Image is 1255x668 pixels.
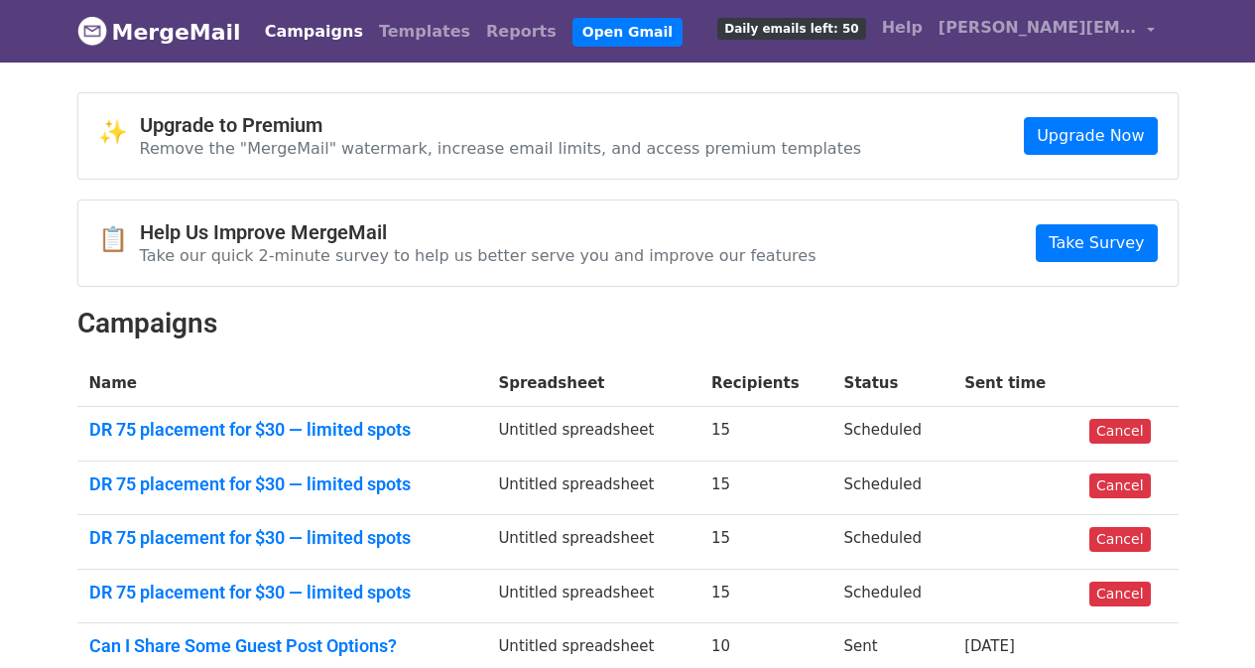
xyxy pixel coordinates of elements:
a: DR 75 placement for $30 — limited spots [89,582,475,603]
th: Name [77,360,487,407]
a: DR 75 placement for $30 — limited spots [89,527,475,549]
p: Remove the "MergeMail" watermark, increase email limits, and access premium templates [140,138,862,159]
a: Take Survey [1036,224,1157,262]
span: [PERSON_NAME][EMAIL_ADDRESS][DOMAIN_NAME] [939,16,1137,40]
td: 15 [699,569,832,623]
h4: Upgrade to Premium [140,113,862,137]
h4: Help Us Improve MergeMail [140,220,816,244]
a: DR 75 placement for $30 — limited spots [89,473,475,495]
a: Cancel [1089,419,1150,444]
td: 15 [699,461,832,515]
td: Scheduled [832,515,953,570]
th: Status [832,360,953,407]
td: Scheduled [832,569,953,623]
h2: Campaigns [77,307,1179,340]
td: Untitled spreadsheet [486,515,699,570]
span: Daily emails left: 50 [717,18,865,40]
a: MergeMail [77,11,241,53]
td: Untitled spreadsheet [486,407,699,462]
a: Daily emails left: 50 [709,8,873,48]
p: Take our quick 2-minute survey to help us better serve you and improve our features [140,245,816,266]
a: Cancel [1089,582,1150,606]
td: Scheduled [832,461,953,515]
span: 📋 [98,225,140,254]
th: Spreadsheet [486,360,699,407]
a: Can I Share Some Guest Post Options? [89,635,475,657]
a: Open Gmail [572,18,683,47]
span: ✨ [98,118,140,147]
td: 15 [699,407,832,462]
a: Reports [478,12,565,52]
img: MergeMail logo [77,16,107,46]
td: Untitled spreadsheet [486,569,699,623]
a: [PERSON_NAME][EMAIL_ADDRESS][DOMAIN_NAME] [931,8,1163,55]
a: Campaigns [257,12,371,52]
th: Recipients [699,360,832,407]
a: Upgrade Now [1024,117,1157,155]
a: Cancel [1089,527,1150,552]
a: DR 75 placement for $30 — limited spots [89,419,475,441]
td: 15 [699,515,832,570]
a: [DATE] [964,637,1015,655]
a: Help [874,8,931,48]
td: Scheduled [832,407,953,462]
a: Cancel [1089,473,1150,498]
td: Untitled spreadsheet [486,461,699,515]
th: Sent time [952,360,1077,407]
a: Templates [371,12,478,52]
